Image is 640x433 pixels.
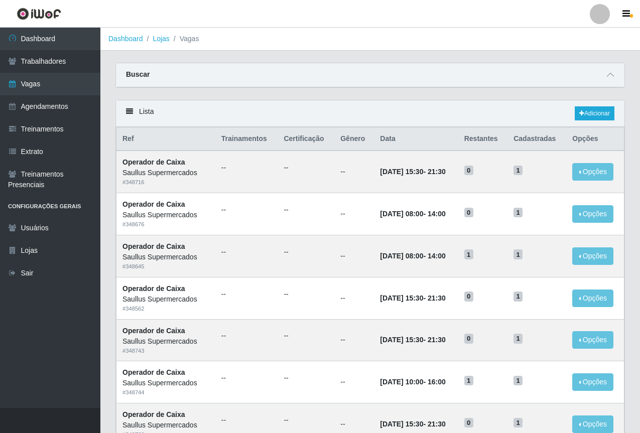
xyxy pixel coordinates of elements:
[334,361,374,403] td: --
[122,200,185,208] strong: Operador de Caixa
[284,373,328,383] ul: --
[428,378,446,386] time: 16:00
[380,420,423,428] time: [DATE] 15:30
[572,331,613,349] button: Opções
[122,284,185,293] strong: Operador de Caixa
[464,208,473,218] span: 0
[514,376,523,386] span: 1
[122,252,209,262] div: Saullus Supermercados
[380,168,445,176] strong: -
[458,127,508,151] th: Restantes
[464,418,473,428] span: 0
[334,277,374,319] td: --
[380,252,423,260] time: [DATE] 08:00
[221,415,272,425] ul: --
[334,319,374,361] td: --
[380,378,423,386] time: [DATE] 10:00
[380,210,445,218] strong: -
[575,106,614,120] a: Adicionar
[514,334,523,344] span: 1
[507,127,566,151] th: Cadastradas
[122,168,209,178] div: Saullus Supermercados
[514,292,523,302] span: 1
[428,420,446,428] time: 21:30
[380,210,423,218] time: [DATE] 08:00
[380,294,423,302] time: [DATE] 15:30
[122,347,209,355] div: # 348743
[221,373,272,383] ul: --
[221,205,272,215] ul: --
[566,127,624,151] th: Opções
[572,373,613,391] button: Opções
[464,376,473,386] span: 1
[284,163,328,173] ul: --
[334,235,374,277] td: --
[572,290,613,307] button: Opções
[380,420,445,428] strong: -
[428,336,446,344] time: 21:30
[380,294,445,302] strong: -
[464,292,473,302] span: 0
[122,327,185,335] strong: Operador de Caixa
[122,378,209,388] div: Saullus Supermercados
[122,368,185,376] strong: Operador de Caixa
[221,163,272,173] ul: --
[428,210,446,218] time: 14:00
[514,418,523,428] span: 1
[221,247,272,257] ul: --
[116,127,215,151] th: Ref
[572,163,613,181] button: Opções
[122,158,185,166] strong: Operador de Caixa
[464,249,473,259] span: 1
[122,336,209,347] div: Saullus Supermercados
[380,378,445,386] strong: -
[108,35,143,43] a: Dashboard
[284,415,328,425] ul: --
[284,205,328,215] ul: --
[126,70,150,78] strong: Buscar
[221,289,272,300] ul: --
[464,166,473,176] span: 0
[428,252,446,260] time: 14:00
[380,252,445,260] strong: -
[122,242,185,250] strong: Operador de Caixa
[284,289,328,300] ul: --
[428,294,446,302] time: 21:30
[572,205,613,223] button: Opções
[122,305,209,313] div: # 348562
[464,334,473,344] span: 0
[122,410,185,418] strong: Operador de Caixa
[380,336,445,344] strong: -
[122,210,209,220] div: Saullus Supermercados
[122,388,209,397] div: # 348744
[116,100,624,127] div: Lista
[221,331,272,341] ul: --
[572,247,613,265] button: Opções
[334,127,374,151] th: Gênero
[334,193,374,235] td: --
[334,151,374,193] td: --
[122,178,209,187] div: # 348716
[572,415,613,433] button: Opções
[374,127,458,151] th: Data
[428,168,446,176] time: 21:30
[514,208,523,218] span: 1
[380,168,423,176] time: [DATE] 15:30
[215,127,278,151] th: Trainamentos
[122,420,209,430] div: Saullus Supermercados
[514,166,523,176] span: 1
[17,8,61,20] img: CoreUI Logo
[514,249,523,259] span: 1
[380,336,423,344] time: [DATE] 15:30
[170,34,199,44] li: Vagas
[122,262,209,271] div: # 348645
[153,35,169,43] a: Lojas
[122,220,209,229] div: # 348676
[284,331,328,341] ul: --
[278,127,334,151] th: Certificação
[100,28,640,51] nav: breadcrumb
[122,294,209,305] div: Saullus Supermercados
[284,247,328,257] ul: --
